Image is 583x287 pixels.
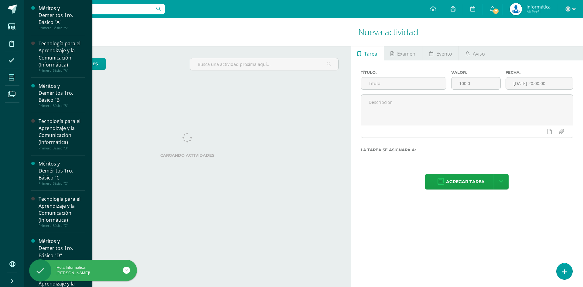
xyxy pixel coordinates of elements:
a: Méritos y Deméritos 1ro. Básico "D"Primero Básico "D" [39,238,85,263]
span: Evento [436,46,452,61]
a: Aviso [459,46,491,60]
label: La tarea se asignará a: [361,148,573,152]
div: Primero Básico "B" [39,146,85,150]
div: Tecnología para el Aprendizaje y la Comunicación (Informática) [39,118,85,146]
a: Méritos y Deméritos 1ro. Básico "B"Primero Básico "B" [39,83,85,108]
a: Evento [422,46,459,60]
span: Examen [397,46,415,61]
h1: Actividades [32,18,343,46]
div: Tecnología para el Aprendizaje y la Comunicación (Informática) [39,40,85,68]
span: Mi Perfil [527,9,551,14]
span: 7 [493,8,499,15]
div: Primero Básico "A" [39,68,85,73]
a: Méritos y Deméritos 1ro. Básico "C"Primero Básico "C" [39,160,85,186]
div: Primero Básico "A" [39,26,85,30]
div: Primero Básico "C" [39,181,85,186]
label: Título: [361,70,446,75]
h1: Nueva actividad [358,18,576,46]
input: Fecha de entrega [506,77,573,89]
label: Valor: [451,70,501,75]
div: Tecnología para el Aprendizaje y la Comunicación (Informática) [39,196,85,224]
a: Tarea [351,46,384,60]
div: Méritos y Deméritos 1ro. Básico "C" [39,160,85,181]
span: Informática [527,4,551,10]
img: da59f6ea21f93948affb263ca1346426.png [510,3,522,15]
a: Tecnología para el Aprendizaje y la Comunicación (Informática)Primero Básico "B" [39,118,85,150]
a: Tecnología para el Aprendizaje y la Comunicación (Informática)Primero Básico "A" [39,40,85,72]
input: Busca un usuario... [28,4,165,14]
div: Méritos y Deméritos 1ro. Básico "B" [39,83,85,104]
input: Título [361,77,446,89]
input: Busca una actividad próxima aquí... [190,58,338,70]
a: Examen [384,46,422,60]
span: Tarea [364,46,377,61]
span: Agregar tarea [446,174,485,189]
div: Primero Básico "D" [39,259,85,263]
div: Primero Básico "B" [39,104,85,108]
div: Méritos y Deméritos 1ro. Básico "D" [39,238,85,259]
a: Tecnología para el Aprendizaje y la Comunicación (Informática)Primero Básico "C" [39,196,85,228]
div: Méritos y Deméritos 1ro. Básico "A" [39,5,85,26]
div: Hola Informática, [PERSON_NAME]! [29,265,137,276]
div: Primero Básico "C" [39,224,85,228]
label: Fecha: [506,70,573,75]
a: Méritos y Deméritos 1ro. Básico "A"Primero Básico "A" [39,5,85,30]
input: Puntos máximos [452,77,500,89]
span: Aviso [473,46,485,61]
label: Cargando actividades [36,153,339,158]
